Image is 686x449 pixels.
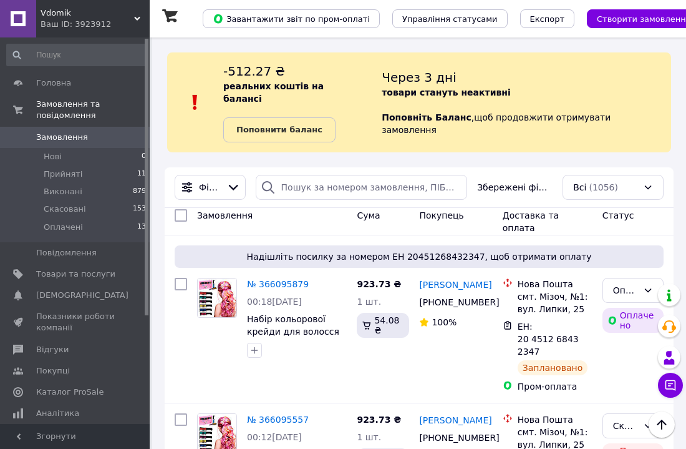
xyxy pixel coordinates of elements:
span: 879 [133,186,146,197]
input: Пошук за номером замовлення, ПІБ покупця, номером телефону, Email, номером накладної [256,175,468,200]
span: Збережені фільтри: [477,181,553,194]
button: Чат з покупцем [658,373,683,398]
span: 00:12[DATE] [247,432,302,442]
span: Через 3 дні [382,70,457,85]
a: № 366095557 [247,415,309,425]
span: Vdomik [41,7,134,19]
span: Статус [602,210,634,220]
span: Каталог ProSale [36,387,104,398]
button: Експорт [520,9,575,28]
b: Поповнити баланс [236,125,322,134]
a: № 366095879 [247,279,309,289]
div: Нова Пошта [518,413,592,426]
div: [PHONE_NUMBER] [417,294,485,311]
span: Товари та послуги [36,269,115,280]
span: (1056) [589,182,618,192]
span: Скасовані [44,204,86,215]
span: Завантажити звіт по пром-оплаті [213,13,370,24]
a: Набір кольорової крейди для волосся 12 шт / Набір гребінців з кольоровою крейдою для волосся / Ди... [247,314,345,399]
span: Управління статусами [402,14,498,24]
span: Фільтри [199,181,221,194]
b: реальних коштів на балансі [223,81,324,104]
span: 923.73 ₴ [357,279,401,289]
span: Аналітика [36,408,79,419]
span: Замовлення [36,132,88,143]
span: 11 [137,169,146,180]
span: Оплачені [44,222,83,233]
div: смт. Мізоч, №1: вул. Липки, 25 [518,290,592,315]
span: Повідомлення [36,247,97,259]
div: Ваш ID: 3923912 [41,19,150,30]
div: Скасовано [613,419,638,433]
a: [PERSON_NAME] [419,414,491,427]
div: Оплачено [613,284,638,297]
span: Cума [357,210,380,220]
button: Наверх [649,412,675,438]
div: Оплачено [602,308,664,333]
span: Всі [573,181,586,194]
span: ЕН: 20 4512 6843 2347 [518,322,581,357]
input: Пошук [6,44,147,66]
span: Головна [36,77,71,89]
img: Фото товару [198,279,236,317]
div: 54.08 ₴ [357,313,409,338]
span: Надішліть посилку за номером ЕН 20451268432347, щоб отримати оплату [180,250,659,263]
span: Показники роботи компанії [36,311,115,333]
button: Управління статусами [392,9,508,28]
span: 153 [133,204,146,215]
span: Покупці [36,365,70,377]
span: [DEMOGRAPHIC_DATA] [36,290,128,301]
span: Експорт [530,14,565,24]
img: :exclamation: [186,93,205,112]
span: Замовлення та повідомлення [36,99,150,121]
div: [PHONE_NUMBER] [417,429,485,447]
span: -512.27 ₴ [223,64,285,79]
b: товари стануть неактивні [382,87,511,97]
span: 00:18[DATE] [247,297,302,307]
span: Замовлення [197,210,253,220]
a: Фото товару [197,278,237,318]
div: Нова Пошта [518,278,592,290]
span: Виконані [44,186,82,197]
span: Покупець [419,210,463,220]
span: Доставка та оплата [503,210,559,233]
span: 0 [142,151,146,162]
span: 1 шт. [357,297,381,307]
span: 13 [137,222,146,233]
div: Заплановано [518,360,588,375]
span: Прийняті [44,169,82,180]
button: Завантажити звіт по пром-оплаті [203,9,380,28]
div: , щоб продовжити отримувати замовлення [382,62,671,142]
a: Поповнити баланс [223,117,336,142]
span: 100% [432,317,457,327]
span: Відгуки [36,344,69,355]
b: Поповніть Баланс [382,112,471,122]
a: [PERSON_NAME] [419,279,491,291]
span: Нові [44,151,62,162]
span: 1 шт. [357,432,381,442]
div: Пром-оплата [518,380,592,393]
span: 923.73 ₴ [357,415,401,425]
